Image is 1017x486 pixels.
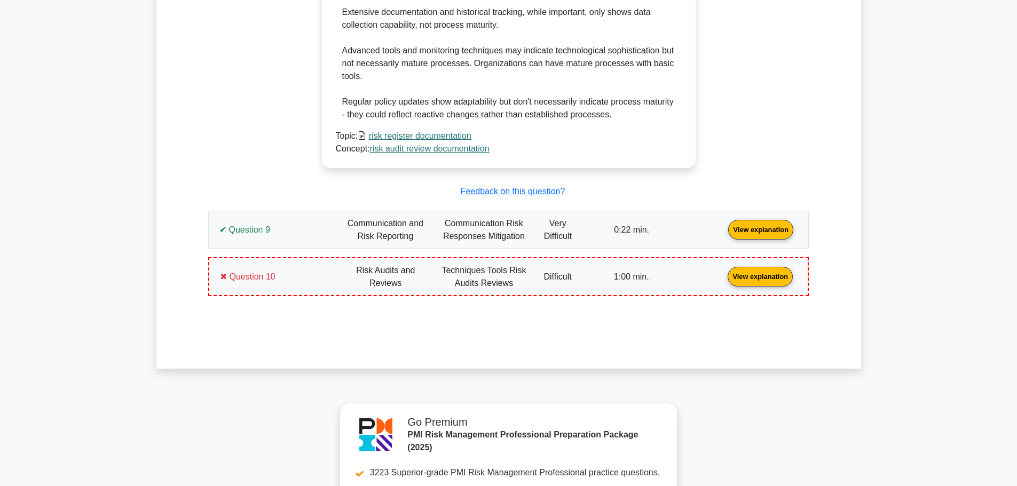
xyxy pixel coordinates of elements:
[336,142,682,155] div: Concept:
[723,272,797,281] a: View explanation
[461,187,565,196] a: Feedback on this question?
[370,144,490,153] a: risk audit review documentation
[724,225,798,234] a: View explanation
[336,130,682,142] div: Topic:
[369,131,471,140] a: risk register documentation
